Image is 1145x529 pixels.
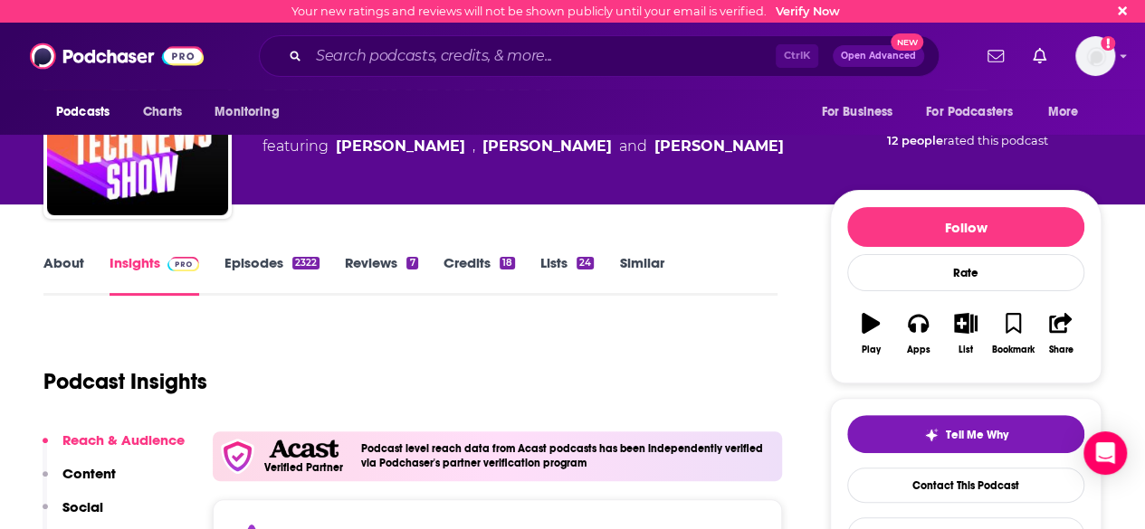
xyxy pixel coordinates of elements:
img: Acast [269,439,338,458]
h1: Podcast Insights [43,368,207,395]
span: Monitoring [215,99,279,125]
div: Rate [847,254,1084,291]
button: open menu [43,95,133,129]
button: open menu [202,95,302,129]
div: A daily podcast [262,114,784,157]
span: New [891,33,923,51]
span: rated this podcast [943,134,1048,147]
img: Podchaser - Follow, Share and Rate Podcasts [30,39,204,73]
a: Similar [619,254,663,296]
div: Open Intercom Messenger [1083,431,1127,475]
p: Social [62,498,103,515]
button: open menu [1035,95,1102,129]
span: 12 people [887,134,943,147]
div: List [959,345,973,355]
button: Content [43,465,116,498]
div: 18 [500,257,515,269]
button: Open AdvancedNew [833,45,924,67]
button: Share [1037,301,1084,366]
span: For Business [821,99,892,125]
span: Ctrl K [776,44,818,68]
a: Episodes2322 [224,254,320,296]
span: For Podcasters [926,99,1013,125]
button: open menu [808,95,915,129]
span: Logged in as jbarbour [1075,36,1115,76]
a: Reviews7 [345,254,417,296]
p: Content [62,465,116,482]
span: More [1048,99,1079,125]
button: tell me why sparkleTell Me Why [847,415,1084,453]
div: Share [1048,345,1073,355]
button: Play [847,301,894,366]
a: Verify Now [776,5,840,18]
div: Search podcasts, credits, & more... [259,35,940,77]
div: 7 [406,257,417,269]
span: Tell Me Why [946,428,1008,442]
a: Sarah Lane [482,136,612,157]
div: Play [862,345,881,355]
div: Apps [907,345,930,355]
a: Tom Merritt [336,136,465,157]
h5: Verified Partner [264,462,343,473]
img: Podchaser Pro [167,257,199,271]
span: featuring [262,136,784,157]
button: Apps [894,301,941,366]
input: Search podcasts, credits, & more... [309,42,776,71]
span: and [619,136,647,157]
span: , [472,136,475,157]
span: Open Advanced [841,52,916,61]
p: Reach & Audience [62,431,185,449]
a: Lists24 [540,254,594,296]
div: 2322 [292,257,320,269]
div: Your new ratings and reviews will not be shown publicly until your email is verified. [291,5,840,18]
button: Reach & Audience [43,431,185,465]
button: Follow [847,207,1084,247]
h4: Podcast level reach data from Acast podcasts has been independently verified via Podchaser's part... [361,442,775,469]
button: List [942,301,989,366]
a: Credits18 [444,254,515,296]
img: verfied icon [220,439,255,474]
svg: Email not verified [1101,36,1115,51]
a: Contact This Podcast [847,468,1084,503]
a: Robb Dunewood [654,136,784,157]
a: Charts [131,95,193,129]
button: open menu [914,95,1039,129]
a: Show notifications dropdown [1026,41,1054,71]
img: User Profile [1075,36,1115,76]
img: tell me why sparkle [924,428,939,442]
div: 24 [577,257,594,269]
span: Charts [143,99,182,125]
button: Bookmark [989,301,1036,366]
a: Show notifications dropdown [980,41,1011,71]
div: Bookmark [992,345,1035,355]
button: Show profile menu [1075,36,1115,76]
span: Podcasts [56,99,110,125]
a: InsightsPodchaser Pro [110,254,199,296]
a: About [43,254,84,296]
